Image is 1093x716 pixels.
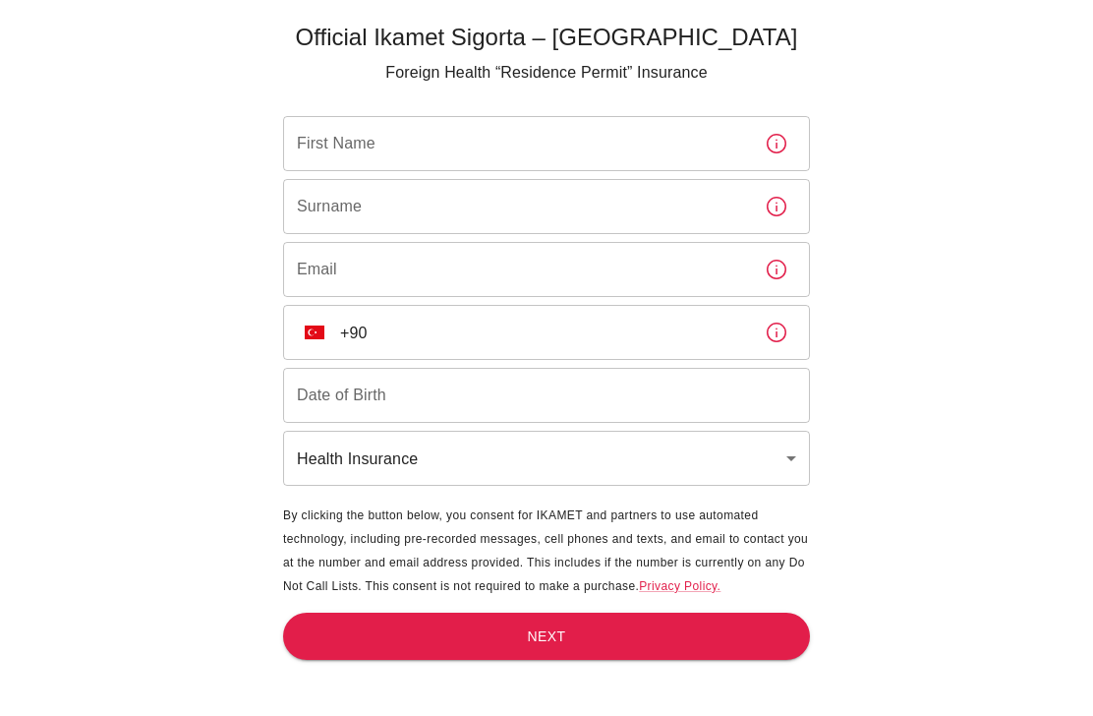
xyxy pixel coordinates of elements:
button: Next [283,613,810,661]
div: Health Insurance [283,431,810,486]
p: Foreign Health “Residence Permit” Insurance [283,61,810,85]
span: By clicking the button below, you consent for IKAMET and partners to use automated technology, in... [283,508,808,593]
button: Select country [297,315,332,350]
input: Choose date [283,368,810,423]
a: Privacy Policy. [639,579,720,593]
h5: Official Ikamet Sigorta – [GEOGRAPHIC_DATA] [283,22,810,53]
img: unknown [305,326,324,339]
